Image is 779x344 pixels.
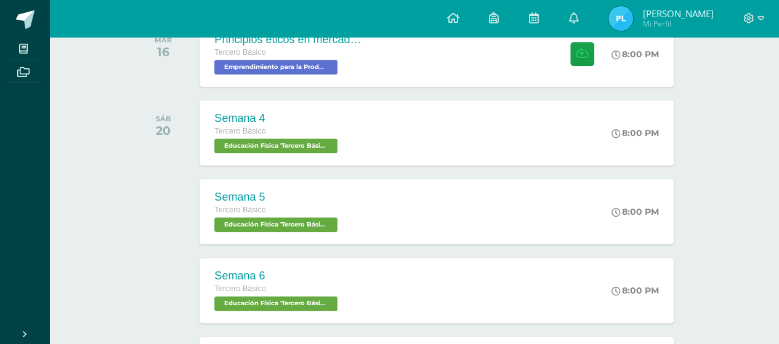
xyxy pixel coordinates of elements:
[611,127,659,138] div: 8:00 PM
[214,296,337,311] span: Educación Física 'Tercero Básico B'
[214,191,341,204] div: Semana 5
[611,49,659,60] div: 8:00 PM
[611,206,659,217] div: 8:00 PM
[156,114,171,123] div: SÁB
[214,206,265,214] span: Tercero Básico
[214,270,341,282] div: Semana 6
[214,217,337,232] span: Educación Física 'Tercero Básico B'
[155,44,172,59] div: 16
[642,18,713,29] span: Mi Perfil
[642,7,713,20] span: [PERSON_NAME]
[608,6,633,31] img: 23fb16984e5ab67cc49ece7ec8f2c339.png
[214,60,337,74] span: Emprendimiento para la Productividad 'Tercero Básico B'
[214,48,265,57] span: Tercero Básico
[214,284,265,293] span: Tercero Básico
[214,138,337,153] span: Educación Física 'Tercero Básico B'
[611,285,659,296] div: 8:00 PM
[155,36,172,44] div: MAR
[214,112,341,125] div: Semana 4
[214,33,362,46] div: Principios éticos en mercadotecnia y publicidad
[156,123,171,138] div: 20
[214,127,265,135] span: Tercero Básico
